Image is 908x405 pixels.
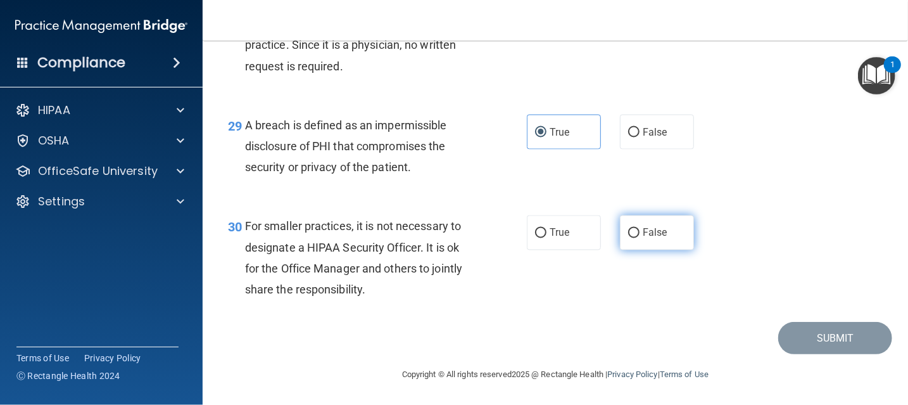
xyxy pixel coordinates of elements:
p: OSHA [38,133,70,148]
button: Submit [778,322,892,354]
span: True [550,227,569,239]
img: PMB logo [15,13,187,39]
a: HIPAA [15,103,184,118]
p: HIPAA [38,103,70,118]
a: OSHA [15,133,184,148]
span: False [643,126,667,138]
h4: Compliance [37,54,125,72]
input: False [628,229,640,238]
span: A breach is defined as an impermissible disclosure of PHI that compromises the security or privac... [245,119,447,174]
p: OfficeSafe University [38,164,158,179]
span: 29 [228,119,242,134]
div: 1 [890,65,895,81]
input: True [535,128,546,138]
input: False [628,128,640,138]
input: True [535,229,546,238]
button: Open Resource Center, 1 new notification [858,57,895,94]
a: Privacy Policy [84,352,141,364]
iframe: Drift Widget Chat Controller [845,318,893,366]
span: For smaller practices, it is not necessary to designate a HIPAA Security Officer. It is ok for th... [245,219,462,296]
span: Ⓒ Rectangle Health 2024 [16,370,120,382]
span: 30 [228,219,242,235]
a: Terms of Use [660,370,709,379]
a: Terms of Use [16,352,69,364]
a: OfficeSafe University [15,164,184,179]
span: True [550,126,569,138]
a: Privacy Policy [607,370,657,379]
a: Settings [15,194,184,209]
div: Copyright © All rights reserved 2025 @ Rectangle Health | | [324,354,786,395]
span: False [643,227,667,239]
p: Settings [38,194,85,209]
